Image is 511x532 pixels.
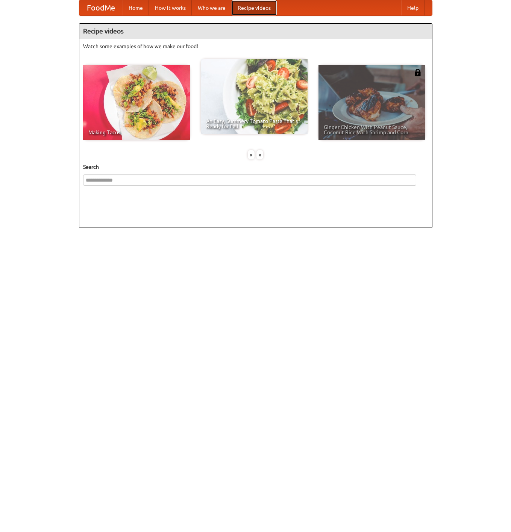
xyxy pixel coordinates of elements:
a: How it works [149,0,192,15]
span: Making Tacos [88,130,185,135]
a: An Easy, Summery Tomato Pasta That's Ready for Fall [201,59,308,134]
a: Recipe videos [232,0,277,15]
a: Who we are [192,0,232,15]
p: Watch some examples of how we make our food! [83,42,428,50]
img: 483408.png [414,69,422,76]
div: » [256,150,263,159]
a: Making Tacos [83,65,190,140]
a: FoodMe [79,0,123,15]
a: Home [123,0,149,15]
span: An Easy, Summery Tomato Pasta That's Ready for Fall [206,118,302,129]
h5: Search [83,163,428,171]
h4: Recipe videos [79,24,432,39]
a: Help [401,0,425,15]
div: « [248,150,255,159]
